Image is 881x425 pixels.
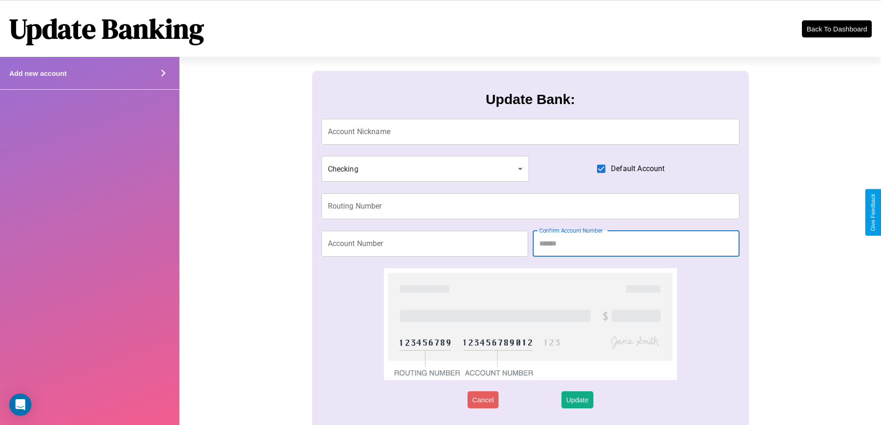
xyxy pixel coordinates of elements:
[9,69,67,77] h4: Add new account
[321,156,530,182] div: Checking
[802,20,872,37] button: Back To Dashboard
[384,268,677,380] img: check
[539,227,603,234] label: Confirm Account Number
[486,92,575,107] h3: Update Bank:
[468,391,499,408] button: Cancel
[9,10,204,48] h1: Update Banking
[9,394,31,416] div: Open Intercom Messenger
[870,194,876,231] div: Give Feedback
[611,163,665,174] span: Default Account
[561,391,593,408] button: Update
